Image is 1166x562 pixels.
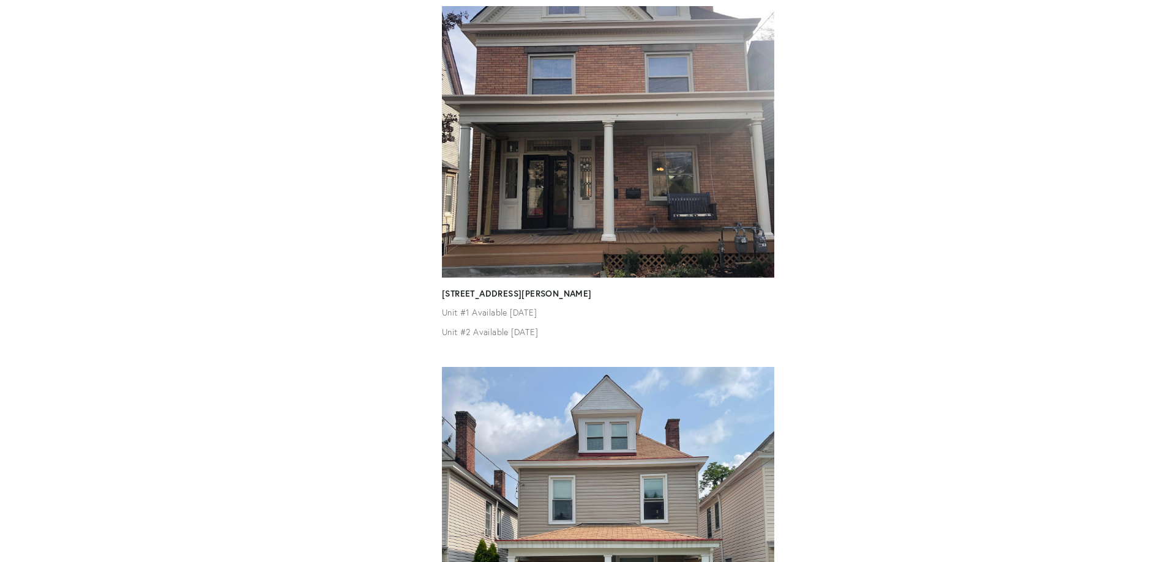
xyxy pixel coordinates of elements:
img: 141 DUNBAR AVE. - BellevueUnit #1 Rented through December 31, 2021Unit #2 Rented through Septembe... [442,6,774,277]
p: Unit #1 Available [DATE] [442,308,774,319]
a: [STREET_ADDRESS][PERSON_NAME] [442,288,592,299]
p: Unit #2 Available [DATE] [442,327,774,338]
